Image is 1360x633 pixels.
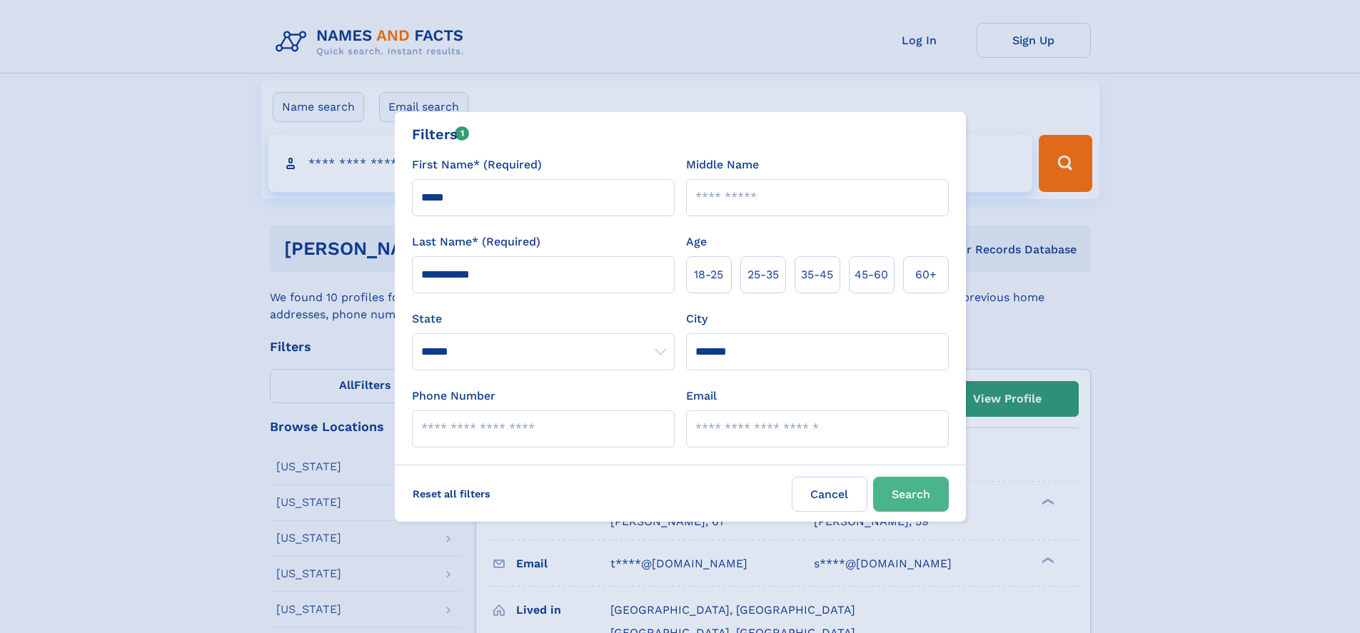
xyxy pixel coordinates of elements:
span: 60+ [915,266,937,283]
label: Email [686,388,717,405]
label: Reset all filters [403,477,500,511]
span: 25‑35 [747,266,779,283]
label: State [412,310,675,328]
label: Last Name* (Required) [412,233,540,250]
label: Age [686,233,707,250]
span: 35‑45 [801,266,833,283]
label: Cancel [792,477,867,512]
span: 18‑25 [694,266,723,283]
div: Filters [412,123,470,145]
label: Phone Number [412,388,495,405]
label: City [686,310,707,328]
label: Middle Name [686,156,759,173]
label: First Name* (Required) [412,156,542,173]
span: 45‑60 [855,266,888,283]
button: Search [873,477,949,512]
